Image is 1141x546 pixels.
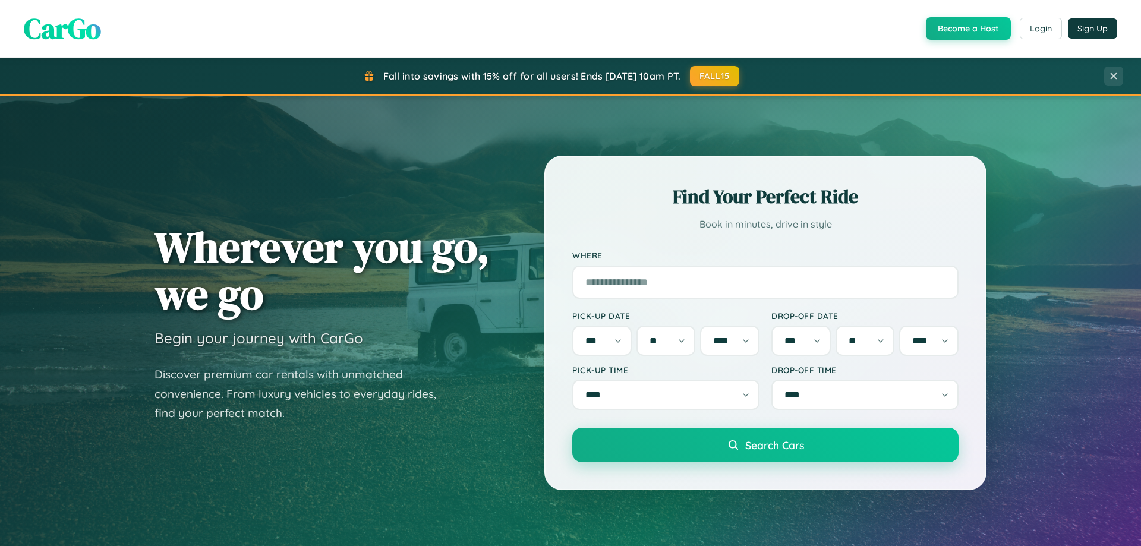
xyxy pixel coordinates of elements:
button: Become a Host [926,17,1011,40]
button: Login [1020,18,1062,39]
span: Search Cars [745,438,804,452]
h2: Find Your Perfect Ride [572,184,959,210]
button: Sign Up [1068,18,1117,39]
p: Book in minutes, drive in style [572,216,959,233]
button: Search Cars [572,428,959,462]
label: Drop-off Date [771,311,959,321]
p: Discover premium car rentals with unmatched convenience. From luxury vehicles to everyday rides, ... [155,365,452,423]
label: Where [572,251,959,261]
h1: Wherever you go, we go [155,223,490,317]
span: CarGo [24,9,101,48]
button: FALL15 [690,66,740,86]
label: Pick-up Time [572,365,759,375]
span: Fall into savings with 15% off for all users! Ends [DATE] 10am PT. [383,70,681,82]
label: Drop-off Time [771,365,959,375]
label: Pick-up Date [572,311,759,321]
h3: Begin your journey with CarGo [155,329,363,347]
